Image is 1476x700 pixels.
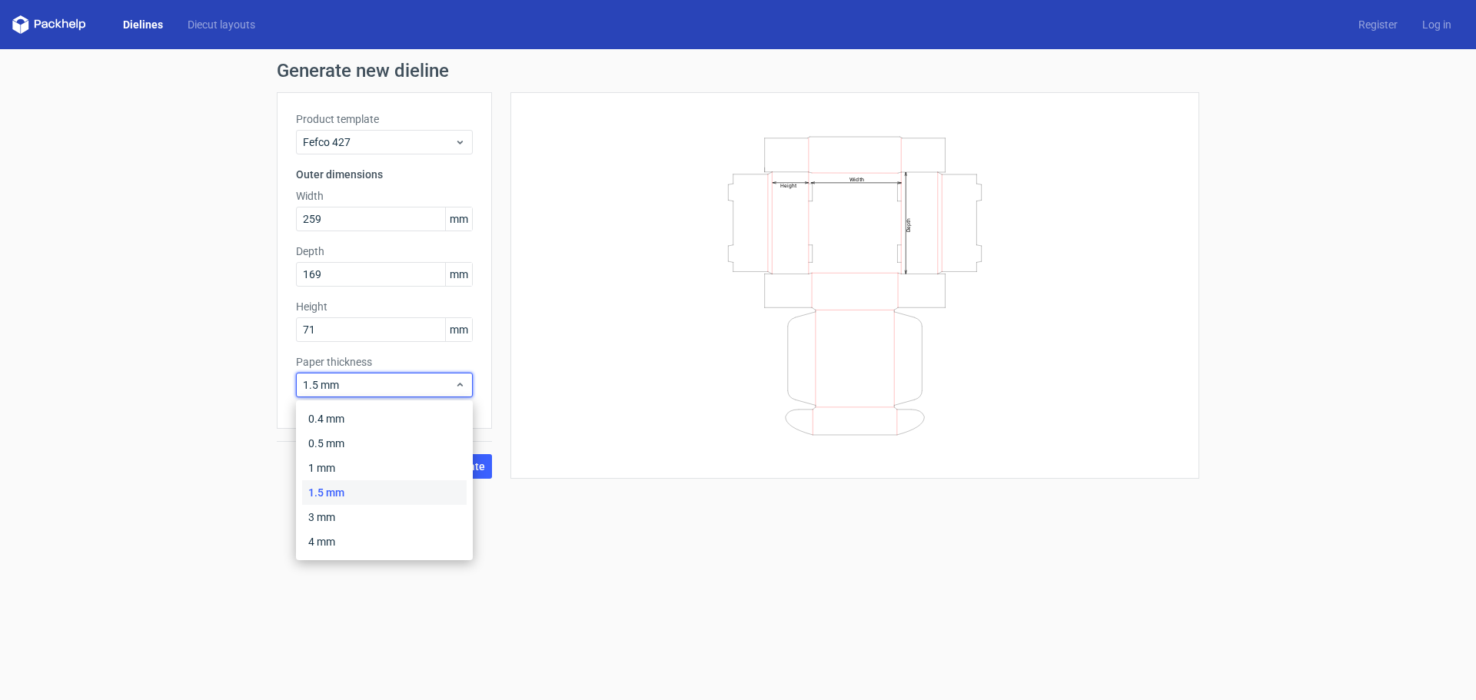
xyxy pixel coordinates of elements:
[445,207,472,231] span: mm
[302,480,467,505] div: 1.5 mm
[445,318,472,341] span: mm
[302,505,467,529] div: 3 mm
[849,175,864,182] text: Width
[1346,17,1410,32] a: Register
[175,17,268,32] a: Diecut layouts
[296,188,473,204] label: Width
[906,217,912,231] text: Depth
[302,529,467,554] div: 4 mm
[302,406,467,431] div: 0.4 mm
[111,17,175,32] a: Dielines
[780,182,796,188] text: Height
[296,111,473,127] label: Product template
[296,299,473,314] label: Height
[296,167,473,182] h3: Outer dimensions
[296,354,473,370] label: Paper thickness
[303,377,454,393] span: 1.5 mm
[277,61,1199,80] h1: Generate new dieline
[302,431,467,456] div: 0.5 mm
[302,456,467,480] div: 1 mm
[303,134,454,150] span: Fefco 427
[1410,17,1464,32] a: Log in
[296,244,473,259] label: Depth
[445,263,472,286] span: mm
